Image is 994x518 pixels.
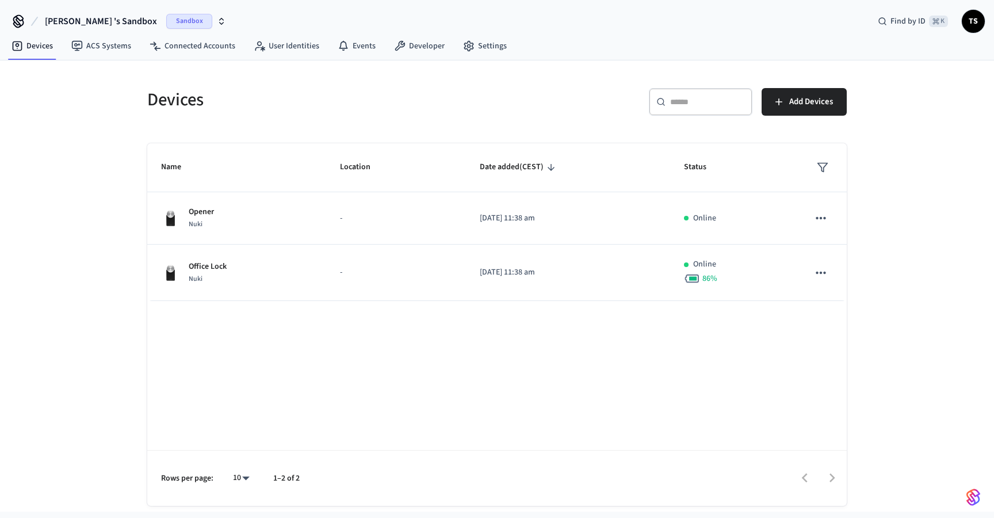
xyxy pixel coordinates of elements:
[227,470,255,486] div: 10
[869,11,957,32] div: Find by ID⌘ K
[890,16,926,27] span: Find by ID
[161,473,213,485] p: Rows per page:
[340,266,453,279] p: -
[340,212,453,224] p: -
[166,14,212,29] span: Sandbox
[161,158,196,176] span: Name
[962,10,985,33] button: TS
[702,273,717,284] span: 86 %
[328,36,385,56] a: Events
[480,158,559,176] span: Date added(CEST)
[966,488,980,506] img: SeamLogoGradient.69752ec5.svg
[189,219,202,229] span: Nuki
[693,212,716,224] p: Online
[140,36,244,56] a: Connected Accounts
[244,36,328,56] a: User Identities
[480,266,656,279] p: [DATE] 11:38 am
[147,88,490,112] h5: Devices
[929,16,948,27] span: ⌘ K
[2,36,62,56] a: Devices
[693,258,716,271] p: Online
[189,206,214,218] p: Opener
[340,158,385,176] span: Location
[454,36,516,56] a: Settings
[161,209,179,227] img: Nuki Smart Lock 3.0 Pro Black, Front
[684,158,721,176] span: Status
[189,274,202,284] span: Nuki
[62,36,140,56] a: ACS Systems
[273,473,300,485] p: 1–2 of 2
[963,11,984,32] span: TS
[161,264,179,282] img: Nuki Smart Lock 3.0 Pro Black, Front
[147,143,847,301] table: sticky table
[789,94,833,109] span: Add Devices
[762,88,847,116] button: Add Devices
[385,36,454,56] a: Developer
[45,14,157,28] span: [PERSON_NAME] 's Sandbox
[480,212,656,224] p: [DATE] 11:38 am
[189,261,227,273] p: Office Lock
